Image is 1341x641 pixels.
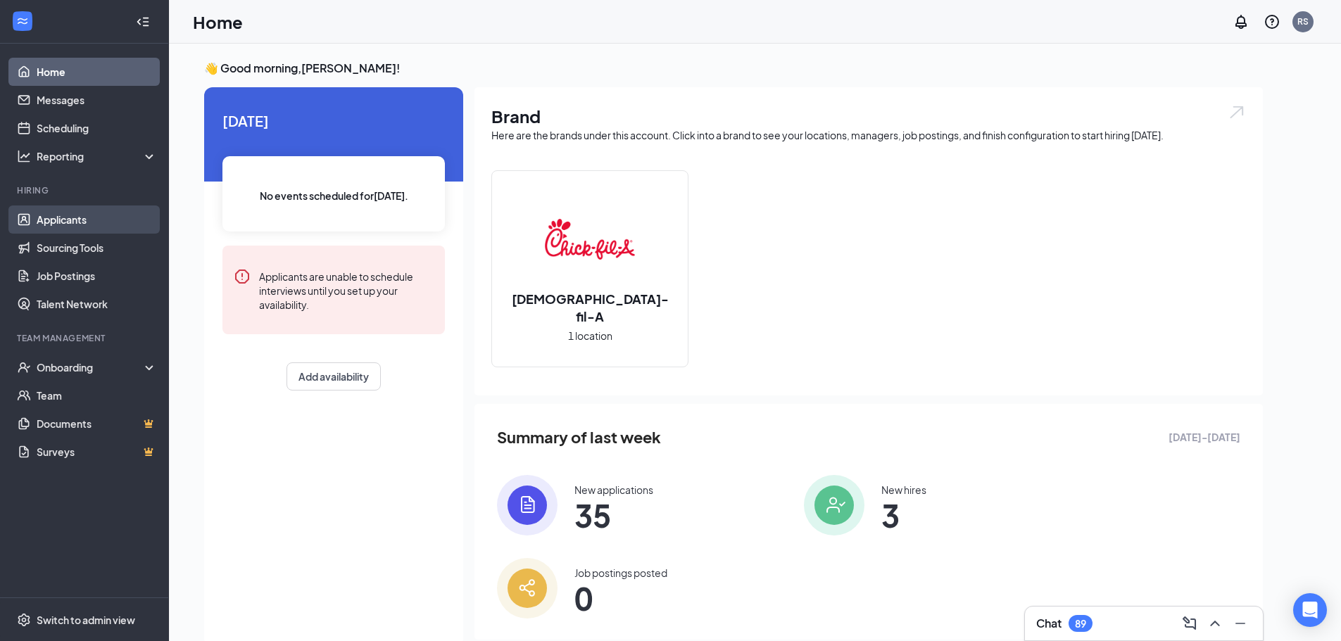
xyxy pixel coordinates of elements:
[204,61,1263,76] h3: 👋 Good morning, [PERSON_NAME] !
[1181,615,1198,632] svg: ComposeMessage
[1233,13,1249,30] svg: Notifications
[37,360,145,374] div: Onboarding
[1207,615,1223,632] svg: ChevronUp
[222,110,445,132] span: [DATE]
[881,502,926,528] span: 3
[37,149,158,163] div: Reporting
[37,438,157,466] a: SurveysCrown
[497,425,661,450] span: Summary of last week
[259,268,434,312] div: Applicants are unable to schedule interviews until you set up your availability.
[804,475,864,535] img: icon
[574,483,653,497] div: New applications
[37,410,157,438] a: DocumentsCrown
[1297,15,1309,27] div: RS
[1075,618,1086,630] div: 89
[1036,616,1062,631] h3: Chat
[37,205,157,234] a: Applicants
[37,613,135,627] div: Switch to admin view
[17,613,31,627] svg: Settings
[37,381,157,410] a: Team
[17,149,31,163] svg: Analysis
[37,234,157,262] a: Sourcing Tools
[37,86,157,114] a: Messages
[17,332,154,344] div: Team Management
[545,194,635,284] img: Chick-fil-A
[574,585,667,611] span: 0
[37,262,157,290] a: Job Postings
[1229,612,1252,635] button: Minimize
[37,290,157,318] a: Talent Network
[37,58,157,86] a: Home
[287,362,381,391] button: Add availability
[1204,612,1226,635] button: ChevronUp
[136,15,150,29] svg: Collapse
[568,328,612,343] span: 1 location
[497,475,558,535] img: icon
[234,268,251,285] svg: Error
[1293,593,1327,627] div: Open Intercom Messenger
[1232,615,1249,632] svg: Minimize
[260,188,408,203] span: No events scheduled for [DATE] .
[574,502,653,528] span: 35
[491,128,1246,142] div: Here are the brands under this account. Click into a brand to see your locations, managers, job p...
[17,184,154,196] div: Hiring
[881,483,926,497] div: New hires
[574,566,667,580] div: Job postings posted
[193,10,243,34] h1: Home
[1228,104,1246,120] img: open.6027fd2a22e1237b5b06.svg
[492,290,688,325] h2: [DEMOGRAPHIC_DATA]-fil-A
[17,360,31,374] svg: UserCheck
[1264,13,1280,30] svg: QuestionInfo
[15,14,30,28] svg: WorkstreamLogo
[491,104,1246,128] h1: Brand
[1178,612,1201,635] button: ComposeMessage
[497,558,558,618] img: icon
[37,114,157,142] a: Scheduling
[1169,429,1240,445] span: [DATE] - [DATE]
